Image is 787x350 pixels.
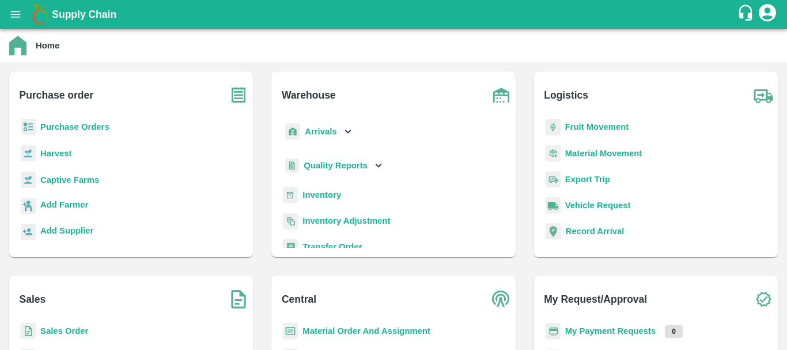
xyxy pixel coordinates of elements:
[40,226,93,235] b: Add Supplier
[40,200,88,209] b: Add Farmer
[21,119,36,136] img: reciept
[40,326,88,336] a: Sales Order
[283,213,298,229] img: inventory
[546,223,561,239] img: recordArrival
[302,216,390,225] a: Inventory Adjustment
[9,36,27,55] img: home
[305,127,336,136] b: Arrivals
[304,161,368,170] b: Quality Reports
[29,3,52,26] img: logo
[40,224,93,240] a: Add Supplier
[546,197,561,214] img: vehicle
[2,1,29,28] button: open drawer
[546,145,561,162] img: material
[565,149,642,158] a: Material Movement
[224,285,253,314] img: soSales
[20,87,93,103] b: Purchase order
[285,123,300,140] img: whArrival
[757,2,778,27] div: account of current user
[302,190,341,200] a: Inventory
[224,81,253,110] img: purchase
[565,122,629,131] a: Fruit Movement
[544,291,647,307] b: My Request/Approval
[566,227,625,236] a: Record Arrival
[40,149,71,158] a: Harvest
[21,171,36,189] img: harvest
[302,326,430,336] a: Material Order And Assignment
[283,119,354,145] div: Arrivals
[21,145,36,162] img: harvest
[40,198,88,214] a: Add Farmer
[285,159,299,173] img: qualityReport
[487,285,516,314] img: central
[749,81,778,110] img: truck
[21,224,36,240] img: supplier
[21,323,36,340] img: sales
[565,326,656,336] a: My Payment Requests
[282,87,336,103] b: Warehouse
[665,325,683,338] p: 0
[546,171,561,188] img: delivery
[565,175,610,184] a: Export Trip
[40,175,99,185] a: Captive Farms
[544,87,588,103] b: Logistics
[546,323,561,340] img: payment
[283,187,298,204] img: whInventory
[565,201,631,210] a: Vehicle Request
[283,323,298,340] img: centralMaterial
[737,4,757,25] div: customer-support
[546,119,561,136] img: fruit
[749,285,778,314] img: check
[283,154,385,178] div: Quality Reports
[21,198,36,214] img: farmer
[52,9,116,20] b: Supply Chain
[40,122,109,131] a: Purchase Orders
[282,291,316,307] b: Central
[487,81,516,110] img: warehouse
[302,242,362,251] a: Transfer Order
[52,6,737,22] a: Supply Chain
[36,41,59,50] b: Home
[20,291,46,307] b: Sales
[283,239,298,255] img: whTransfer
